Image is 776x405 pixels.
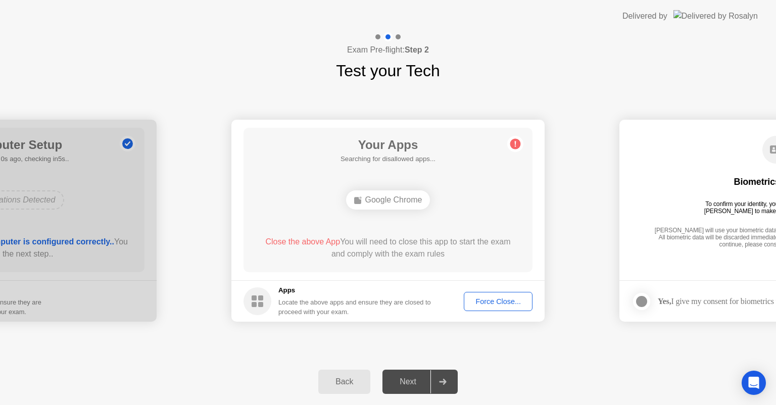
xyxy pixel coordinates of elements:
[346,190,430,210] div: Google Chrome
[321,377,367,386] div: Back
[622,10,667,22] div: Delivered by
[464,292,532,311] button: Force Close...
[341,154,435,164] h5: Searching for disallowed apps...
[658,297,671,306] strong: Yes,
[258,236,518,260] div: You will need to close this app to start the exam and comply with the exam rules
[336,59,440,83] h1: Test your Tech
[405,45,429,54] b: Step 2
[265,237,340,246] span: Close the above App
[385,377,430,386] div: Next
[278,297,431,317] div: Locate the above apps and ensure they are closed to proceed with your exam.
[742,371,766,395] div: Open Intercom Messenger
[673,10,758,22] img: Delivered by Rosalyn
[341,136,435,154] h1: Your Apps
[382,370,458,394] button: Next
[467,297,529,306] div: Force Close...
[347,44,429,56] h4: Exam Pre-flight:
[278,285,431,295] h5: Apps
[318,370,370,394] button: Back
